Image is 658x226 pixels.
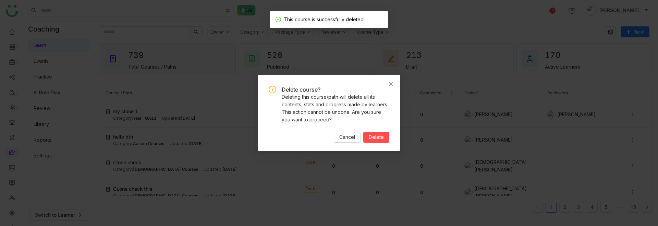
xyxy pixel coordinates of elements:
button: Close [382,75,400,93]
span: This course is successfully deleted! [284,16,365,22]
span: Delete [369,134,384,141]
span: Delete course? [282,86,320,93]
div: Deleting this course/path will delete all its contents, stats and progress made by learners. This... [282,94,389,124]
button: Cancel [334,132,361,143]
button: Delete [363,132,389,143]
span: Cancel [339,134,355,141]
